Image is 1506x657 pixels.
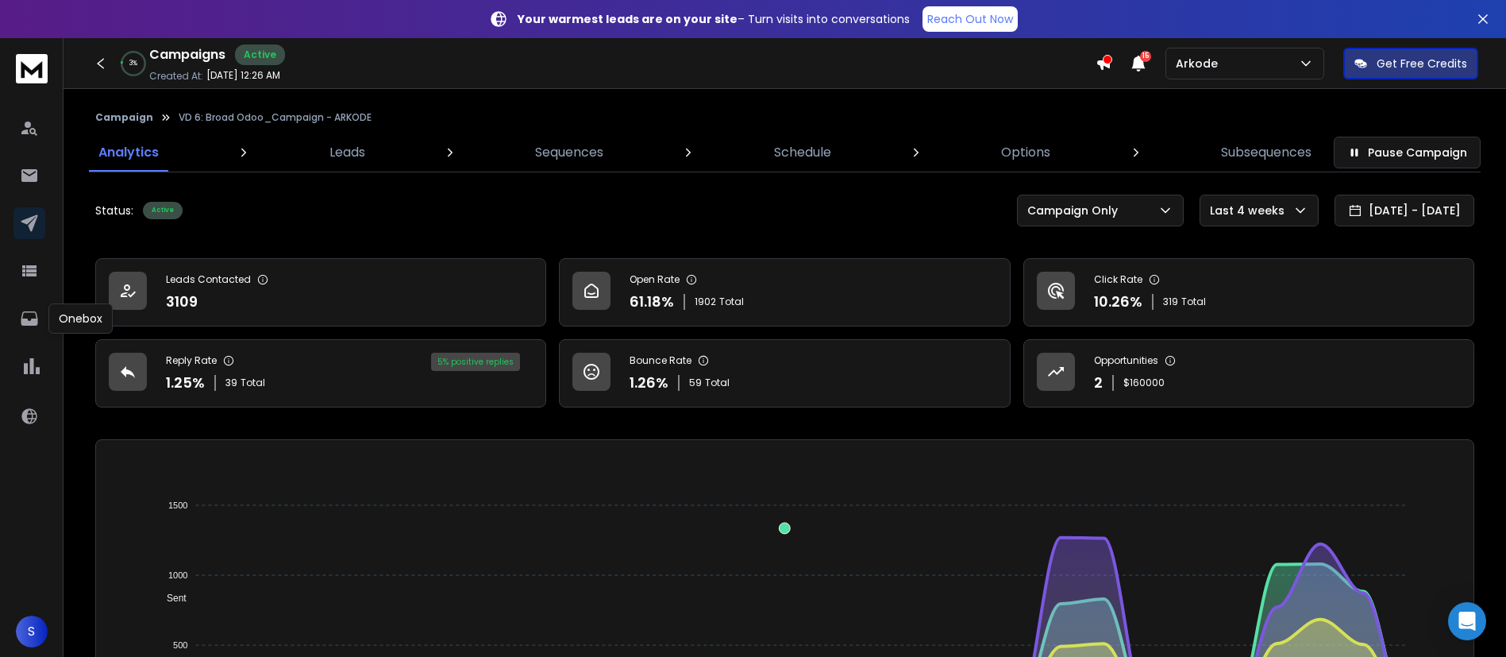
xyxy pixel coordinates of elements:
a: Open Rate61.18%1902Total [559,258,1010,327]
p: 2 [1094,372,1103,394]
p: Last 4 weeks [1210,203,1291,218]
strong: Your warmest leads are on your site [518,11,738,27]
p: [DATE] 12:26 AM [206,69,280,82]
p: Arkode [1176,56,1224,71]
p: 61.18 % [630,291,674,313]
p: Open Rate [630,273,680,286]
p: 3 % [129,59,137,68]
a: Bounce Rate1.26%59Total [559,339,1010,408]
a: Reply Rate1.25%39Total5% positive replies [95,339,546,408]
p: Analytics [98,143,159,162]
span: Total [705,377,730,389]
div: Open Intercom Messenger [1448,602,1486,640]
p: Leads [329,143,365,162]
p: 1.26 % [630,372,668,394]
p: Schedule [774,143,831,162]
a: Schedule [765,133,841,172]
p: 10.26 % [1094,291,1142,313]
h1: Campaigns [149,45,225,64]
span: Total [719,296,744,308]
a: Options [992,133,1060,172]
button: [DATE] - [DATE] [1335,195,1474,226]
p: 1.25 % [166,372,205,394]
p: Leads Contacted [166,273,251,286]
span: Total [241,377,265,389]
p: Bounce Rate [630,354,691,367]
p: Sequences [535,143,603,162]
tspan: 500 [173,640,187,650]
span: 59 [689,377,702,389]
p: Subsequences [1221,143,1311,162]
p: Status: [95,203,133,218]
p: 3109 [166,291,198,313]
a: Subsequences [1211,133,1321,172]
div: Active [143,202,183,219]
p: Opportunities [1094,354,1158,367]
p: Options [1001,143,1050,162]
p: VD 6: Broad Odoo_Campaign - ARKODE [179,111,372,124]
p: – Turn visits into conversations [518,11,910,27]
a: Leads Contacted3109 [95,258,546,327]
span: Sent [155,593,187,604]
p: Reach Out Now [927,11,1013,27]
button: Pause Campaign [1334,137,1481,168]
span: 319 [1163,296,1178,308]
span: 39 [225,377,237,389]
a: Leads [320,133,375,172]
tspan: 1500 [168,500,187,510]
a: Analytics [89,133,168,172]
p: Get Free Credits [1377,56,1467,71]
button: S [16,616,48,647]
a: Sequences [526,133,613,172]
a: Opportunities2$160000 [1023,339,1474,408]
p: Campaign Only [1027,203,1124,218]
tspan: 1000 [168,570,187,580]
a: Reach Out Now [922,6,1018,32]
span: 15 [1140,51,1151,62]
span: 1902 [695,296,716,308]
div: 5 % positive replies [431,353,520,371]
button: Get Free Credits [1343,48,1478,79]
div: Active [235,44,285,65]
p: Click Rate [1094,273,1142,286]
p: Reply Rate [166,354,217,367]
p: Created At: [149,70,203,83]
span: Total [1181,296,1206,308]
img: logo [16,54,48,83]
button: Campaign [95,111,153,124]
div: Onebox [48,303,113,334]
a: Click Rate10.26%319Total [1023,258,1474,327]
p: $ 160000 [1123,377,1165,389]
